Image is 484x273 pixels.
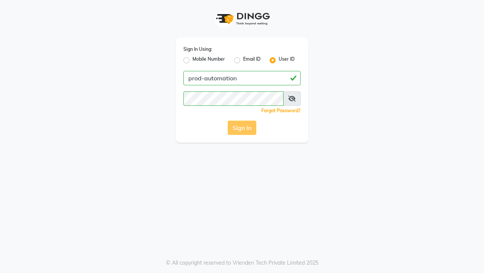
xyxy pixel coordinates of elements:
[279,56,295,65] label: User ID
[243,56,261,65] label: Email ID
[183,46,212,53] label: Sign In Using:
[183,71,301,85] input: Username
[212,8,272,30] img: logo1.svg
[183,91,284,106] input: Username
[192,56,225,65] label: Mobile Number
[261,108,301,113] a: Forgot Password?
